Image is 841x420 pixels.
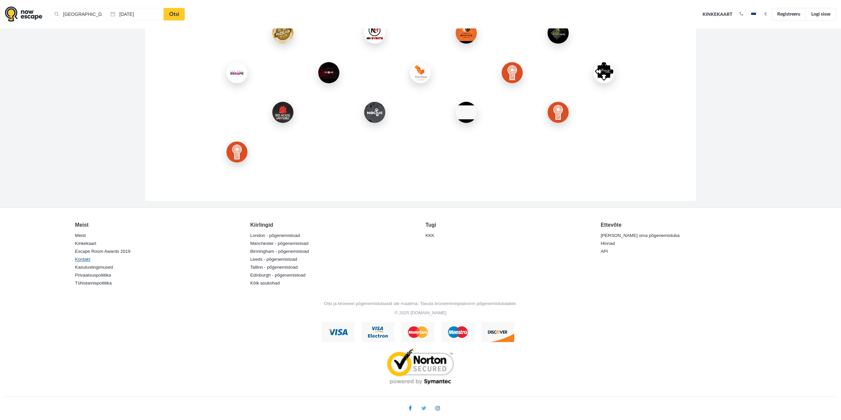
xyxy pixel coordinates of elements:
div: Ettevõte [601,221,766,229]
a: Tühistamispoliitika [75,279,112,288]
a: [PERSON_NAME] oma põgenemistuba [601,231,680,240]
a: API [601,247,608,256]
a: KKK [425,231,434,240]
a: Otsi [164,8,185,20]
strong: € [764,12,767,17]
a: Logi sisse [806,8,836,20]
a: Birmingham - põgenemistoad [250,247,309,256]
a: Tallinn - põgenemistoad [250,263,298,272]
a: Kasutustingimused [75,263,113,272]
a: Kinkekaart [75,239,96,248]
img: visa [321,322,355,343]
p: © 2025 [DOMAIN_NAME] [5,310,836,316]
a: London - põgenemistoad [250,231,300,240]
input: Koha või toa nimi [51,8,107,20]
a: Registreeru [772,8,806,20]
p: Otsi ja broneeri põgenemistubasid üle maailma. Tasuta broneerimisplatvorm põgenemistubadele. [5,300,836,307]
button: € [761,11,770,18]
a: Kõik asukohad [250,279,280,288]
div: Tugi [425,221,591,229]
img: maestro [441,322,475,343]
div: Kiirlingid [250,221,415,229]
a: Hinnad [601,239,615,248]
a: Privaatsuspoliitika [75,271,111,280]
a: Meist [75,231,86,240]
img: et.jpg [751,13,756,16]
img: discover [481,322,515,343]
input: Kuupäev [107,8,164,20]
a: Kontakt [75,255,90,264]
a: Manchester - põgenemistoad [250,239,308,248]
a: Kinkekaart [700,7,735,22]
div: Meist [75,221,240,229]
a: Leeds - põgenemistoad [250,255,297,264]
a: Escape Room Awards 2019 [75,247,131,256]
a: Edinburgh - põgenemistoad [250,271,305,280]
img: visa electron [361,322,395,343]
img: norton [387,344,454,389]
img: logo [5,6,42,22]
img: mastercard [401,322,435,343]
